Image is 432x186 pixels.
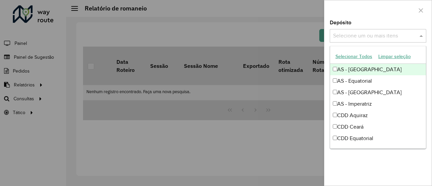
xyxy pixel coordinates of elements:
label: Depósito [330,19,351,27]
div: CDD Ceará [330,121,426,133]
div: CDD [GEOGRAPHIC_DATA] [330,144,426,156]
button: Limpar seleção [375,51,414,62]
div: AS - Equatorial [330,75,426,87]
div: CDD Equatorial [330,133,426,144]
div: AS - [GEOGRAPHIC_DATA] [330,64,426,75]
div: CDD Aquiraz [330,110,426,121]
button: Selecionar Todos [332,51,375,62]
ng-dropdown-panel: Options list [330,46,427,149]
div: AS - Imperatriz [330,98,426,110]
div: AS - [GEOGRAPHIC_DATA] [330,87,426,98]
